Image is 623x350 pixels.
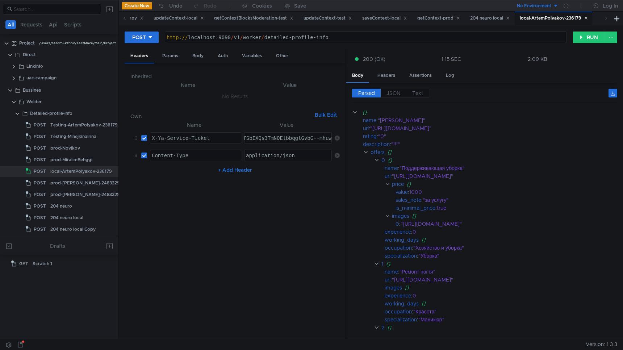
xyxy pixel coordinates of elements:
div: name [363,116,376,124]
span: POST [34,154,46,165]
div: Drafts [50,242,65,250]
div: prod-[PERSON_NAME]-2483329 Copy [50,189,132,200]
div: Variables [236,49,268,63]
div: "Уборка" [418,252,608,260]
div: [] [412,212,607,220]
div: 0 [381,156,385,164]
div: "0" [378,132,607,140]
div: 1000 [409,188,607,196]
div: Testing-ArtemPolyakov-236179 [50,120,118,130]
button: POST [125,32,159,43]
span: POST [34,143,46,154]
div: /Users/serdmi-kzhnv/TestMace/Main/Project [39,38,116,49]
div: : [385,292,617,300]
div: Redo [204,1,217,10]
div: "[URL][DOMAIN_NAME]" [401,220,607,228]
button: Bulk Edit [312,111,340,119]
div: "[PERSON_NAME]" [378,116,607,124]
span: POST [34,224,46,235]
div: : [385,308,617,316]
div: POST [132,33,146,41]
div: "Ремонт ногтя" [400,268,607,276]
div: 0 [413,228,608,236]
div: images [392,212,409,220]
div: 0 [413,292,608,300]
div: sales_note [396,196,421,204]
div: [] [422,300,609,308]
div: : [396,220,617,228]
span: GET [19,258,28,269]
span: POST [34,120,46,130]
div: service-feed [30,236,56,247]
div: : [363,140,617,148]
h6: Own [130,112,312,121]
div: Headers [372,69,401,82]
div: Bussines [23,85,41,96]
div: local-ArtemPolyakov-236179 [520,14,588,22]
nz-embed-empty: No Results [222,93,248,100]
div: "Установка и подключение стиральной машины" [400,332,607,339]
div: "!!!" [391,140,608,148]
div: {} [407,180,607,188]
button: Api [47,20,60,29]
div: getContextBlocksModeration-test [214,14,293,22]
div: 0 [396,220,399,228]
span: POST [34,166,46,177]
div: description [363,140,390,148]
div: "Красота" [413,308,608,316]
div: Params [156,49,184,63]
div: Log In [603,1,618,10]
div: Testing-MinejkinaIrina [50,131,96,142]
div: Welder [26,96,42,107]
div: experience [385,292,411,300]
div: : [385,172,617,180]
th: Name [147,121,241,129]
div: Body [346,69,369,83]
div: {} [387,324,607,332]
div: images [385,284,402,292]
div: true [437,204,609,212]
button: All [5,20,16,29]
div: : [396,188,617,196]
div: experience [385,228,411,236]
div: Cookies [252,1,272,10]
div: : [385,164,617,172]
div: {} [363,108,607,116]
div: Assertions [404,69,438,82]
div: uac-campaign [26,72,57,83]
div: : [385,244,617,252]
div: "[URL][DOMAIN_NAME]" [392,276,607,284]
div: name [385,268,398,276]
div: offers [371,148,385,156]
div: rating [363,132,377,140]
div: LinkInfo [26,61,43,72]
span: 200 (OK) [363,55,385,63]
div: 1 [381,260,383,268]
div: prod-Novikov [50,143,80,154]
div: : [363,124,617,132]
div: occupation [385,244,412,252]
div: working_days [385,236,419,244]
span: POST [34,178,46,188]
div: price [392,180,404,188]
div: "Маникюр" [418,316,608,324]
div: "[URL][DOMAIN_NAME]" [392,172,607,180]
div: prod-[PERSON_NAME]-2483329 [50,178,120,188]
div: Other [270,49,294,63]
div: 204 neuro local [470,14,510,22]
div: Detailed-profile-info [30,108,72,119]
div: 2.09 KB [528,56,547,62]
div: : [385,252,617,260]
div: Undo [169,1,183,10]
div: No Environment [517,3,551,9]
div: Auth [212,49,234,63]
div: url [385,276,390,284]
button: Requests [18,20,45,29]
button: Undo [152,0,188,11]
div: "Поддерживающая уборка" [400,164,607,172]
span: POST [34,212,46,223]
div: [] [422,236,609,244]
div: occupation [385,308,412,316]
div: "Хозяйство и уборка" [413,244,608,252]
div: Project [19,38,35,49]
